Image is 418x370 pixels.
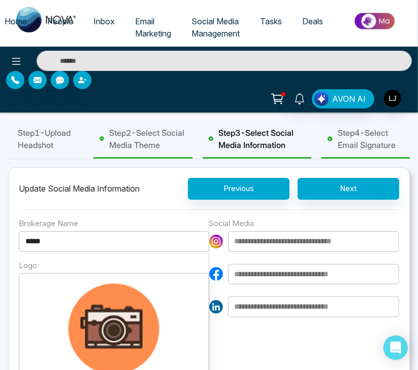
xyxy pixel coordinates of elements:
button: Previous [188,178,290,200]
img: Lead Flow [314,92,329,106]
div: Update Social Media Information [19,182,140,195]
span: Step 2 - Select Social Media Theme [109,127,186,151]
button: Next [298,178,399,200]
a: Tasks [250,12,292,31]
div: Logo [19,260,209,272]
img: Market-place.gif [338,10,412,32]
img: facebook icon [209,267,223,281]
span: Step 1 - Upload Headshot [18,127,74,151]
span: Home [5,16,27,26]
a: Deals [292,12,333,31]
span: Social Media Management [191,16,240,39]
a: Email Marketing [125,12,181,43]
img: instagram icon [209,235,223,248]
img: Nova CRM Logo [16,7,77,32]
span: Step 4 - Select Email Signature [338,127,404,151]
a: Social Media Management [181,12,250,43]
a: Inbox [83,12,125,31]
img: linkedin icon [209,300,223,314]
div: Brokerage Name [19,218,209,230]
span: Inbox [93,16,115,26]
span: Deals [302,16,323,26]
div: Open Intercom Messenger [383,336,408,360]
span: People [47,16,73,26]
img: User Avatar [384,90,401,107]
span: Tasks [260,16,282,26]
a: People [37,12,83,31]
span: AVON AI [332,93,366,105]
button: AVON AI [312,89,374,108]
div: Social Media [209,218,400,230]
span: Step 3 - Select Social Media Information [218,127,305,151]
span: Email Marketing [135,16,171,39]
